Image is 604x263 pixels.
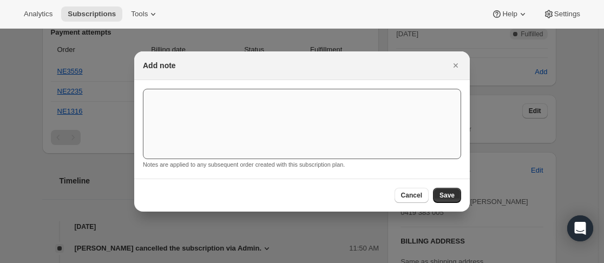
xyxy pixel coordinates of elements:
button: Subscriptions [61,6,122,22]
span: Tools [131,10,148,18]
button: Analytics [17,6,59,22]
span: Subscriptions [68,10,116,18]
button: Save [433,188,461,203]
button: Cancel [395,188,429,203]
span: Save [439,191,455,200]
small: Notes are applied to any subsequent order created with this subscription plan. [143,161,345,168]
button: Help [485,6,534,22]
button: Close [448,58,463,73]
button: Tools [124,6,165,22]
span: Cancel [401,191,422,200]
span: Help [502,10,517,18]
span: Analytics [24,10,52,18]
span: Settings [554,10,580,18]
div: Open Intercom Messenger [567,215,593,241]
button: Settings [537,6,587,22]
h2: Add note [143,60,176,71]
